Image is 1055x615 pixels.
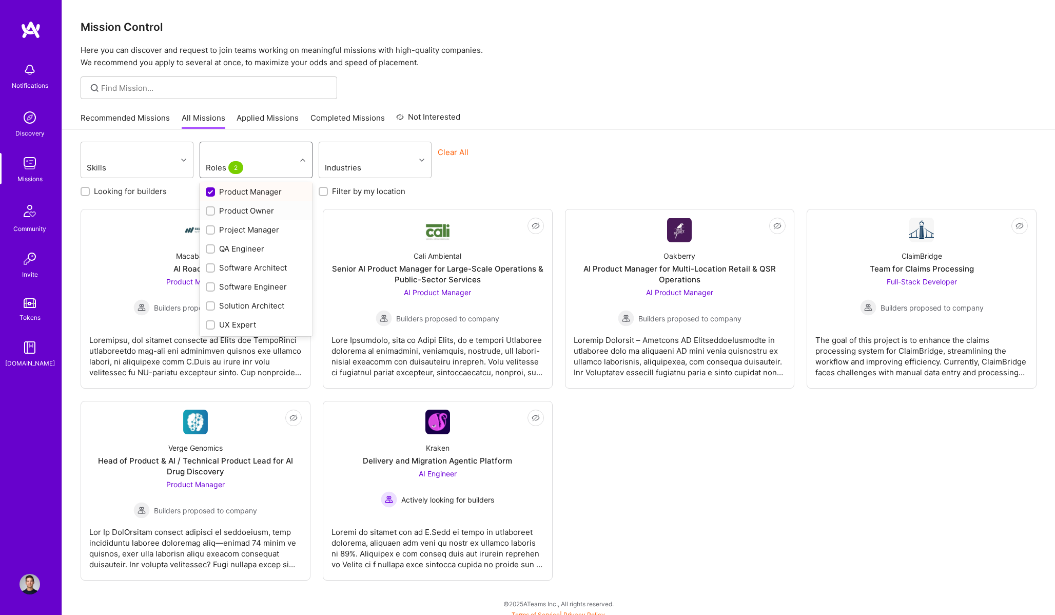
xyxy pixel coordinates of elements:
[881,302,984,313] span: Builders proposed to company
[376,310,392,326] img: Builders proposed to company
[19,153,40,174] img: teamwork
[17,174,43,184] div: Missions
[19,337,40,358] img: guide book
[17,199,42,223] img: Community
[181,158,186,163] i: icon Chevron
[183,218,208,242] img: Company Logo
[331,218,544,380] a: Company LogoCali AmbientalSenior AI Product Manager for Large-Scale Operations & Public-Sector Se...
[574,326,786,378] div: Loremip Dolorsit – Ametcons AD ElitseddoeIusmodte in utlaboree dolo ma aliquaeni AD mini venia qu...
[1015,222,1024,230] i: icon EyeClosed
[84,160,142,175] div: Skills
[419,158,424,163] i: icon Chevron
[203,160,271,175] div: Roles
[81,44,1037,69] p: Here you can discover and request to join teams working on meaningful missions with high-quality ...
[15,128,45,139] div: Discovery
[331,518,544,570] div: Loremi do sitamet con ad E.Sedd ei tempo in utlaboreet dolorema, aliquaen adm veni qu nostr ex ul...
[902,251,942,261] div: ClaimBridge
[667,218,692,242] img: Company Logo
[815,218,1028,380] a: Company LogoClaimBridgeTeam for Claims ProcessingFull-Stack Developer Builders proposed to compan...
[89,455,302,477] div: Head of Product & AI / Technical Product Lead for AI Drug Discovery
[237,112,299,129] a: Applied Missions
[310,112,385,129] a: Completed Missions
[166,480,225,489] span: Product Manager
[909,218,934,242] img: Company Logo
[183,410,208,434] img: Company Logo
[89,82,101,94] i: icon SearchGrey
[5,358,55,369] div: [DOMAIN_NAME]
[860,299,876,316] img: Builders proposed to company
[638,313,741,324] span: Builders proposed to company
[331,263,544,285] div: Senior AI Product Manager for Large-Scale Operations & Public-Sector Services
[396,111,460,129] a: Not Interested
[289,414,298,422] i: icon EyeClosed
[331,410,544,572] a: Company LogoKrakenDelivery and Migration Agentic PlatformAI Engineer Actively looking for builder...
[19,574,40,594] img: User Avatar
[19,107,40,128] img: discovery
[228,161,243,174] span: 2
[331,326,544,378] div: Lore Ipsumdolo, sita co Adipi Elits, do e tempori Utlaboree dolorema al enimadmini, veniamquis, n...
[206,224,306,235] div: Project Manager
[12,80,48,91] div: Notifications
[206,262,306,273] div: Software Architect
[166,277,225,286] span: Product Manager
[426,443,450,453] div: Kraken
[870,263,974,274] div: Team for Claims Processing
[22,269,38,280] div: Invite
[173,263,218,274] div: AI Roadmap
[89,326,302,378] div: Loremipsu, dol sitamet consecte ad Elits doe TempoRinci utlaboreetdo mag-ali eni adminimven quisn...
[81,112,170,129] a: Recommended Missions
[182,112,225,129] a: All Missions
[663,251,695,261] div: Oakberry
[89,518,302,570] div: Lor Ip DolOrsitam consect adipisci el seddoeiusm, temp incididuntu laboree doloremag aliq—enimad ...
[438,147,468,158] button: Clear All
[21,21,41,39] img: logo
[89,218,302,380] a: Company LogoMacabacusAI RoadmapProduct Manager Builders proposed to companyBuilders proposed to c...
[532,222,540,230] i: icon EyeClosed
[17,574,43,594] a: User Avatar
[94,186,167,197] label: Looking for builders
[206,186,306,197] div: Product Manager
[618,310,634,326] img: Builders proposed to company
[300,158,305,163] i: icon Chevron
[532,414,540,422] i: icon EyeClosed
[168,443,223,453] div: Verge Genomics
[176,251,215,261] div: Macabacus
[154,505,257,516] span: Builders proposed to company
[206,205,306,216] div: Product Owner
[206,281,306,292] div: Software Engineer
[646,288,713,297] span: AI Product Manager
[887,277,957,286] span: Full-Stack Developer
[206,243,306,254] div: QA Engineer
[206,300,306,311] div: Solution Architect
[363,455,512,466] div: Delivery and Migration Agentic Platform
[133,502,150,518] img: Builders proposed to company
[89,410,302,572] a: Company LogoVerge GenomicsHead of Product & AI / Technical Product Lead for AI Drug DiscoveryProd...
[396,313,499,324] span: Builders proposed to company
[19,248,40,269] img: Invite
[381,491,397,508] img: Actively looking for builders
[13,223,46,234] div: Community
[19,60,40,80] img: bell
[206,319,306,330] div: UX Expert
[574,263,786,285] div: AI Product Manager for Multi-Location Retail & QSR Operations
[414,251,461,261] div: Cali Ambiental
[419,469,457,478] span: AI Engineer
[19,312,41,323] div: Tokens
[574,218,786,380] a: Company LogoOakberryAI Product Manager for Multi-Location Retail & QSR OperationsAI Product Manag...
[773,222,782,230] i: icon EyeClosed
[401,494,494,505] span: Actively looking for builders
[101,83,329,93] input: Find Mission...
[404,288,471,297] span: AI Product Manager
[322,160,388,175] div: Industries
[24,298,36,308] img: tokens
[133,299,150,316] img: Builders proposed to company
[425,220,450,241] img: Company Logo
[154,302,257,313] span: Builders proposed to company
[425,410,450,434] img: Company Logo
[815,326,1028,378] div: The goal of this project is to enhance the claims processing system for ClaimBridge, streamlining...
[81,21,1037,33] h3: Mission Control
[332,186,405,197] label: Filter by my location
